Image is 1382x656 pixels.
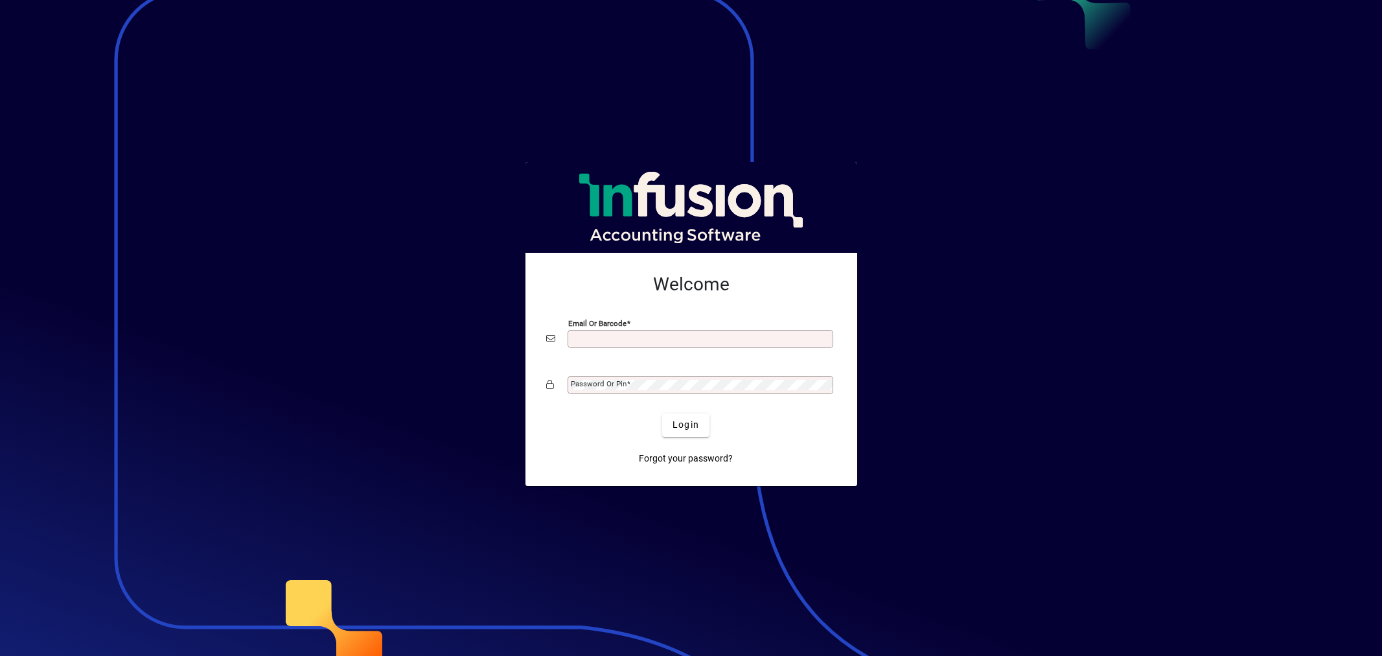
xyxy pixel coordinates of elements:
[662,414,709,437] button: Login
[568,318,627,327] mat-label: Email or Barcode
[634,447,738,471] a: Forgot your password?
[673,418,699,432] span: Login
[639,452,733,465] span: Forgot your password?
[571,379,627,388] mat-label: Password or Pin
[546,274,836,296] h2: Welcome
